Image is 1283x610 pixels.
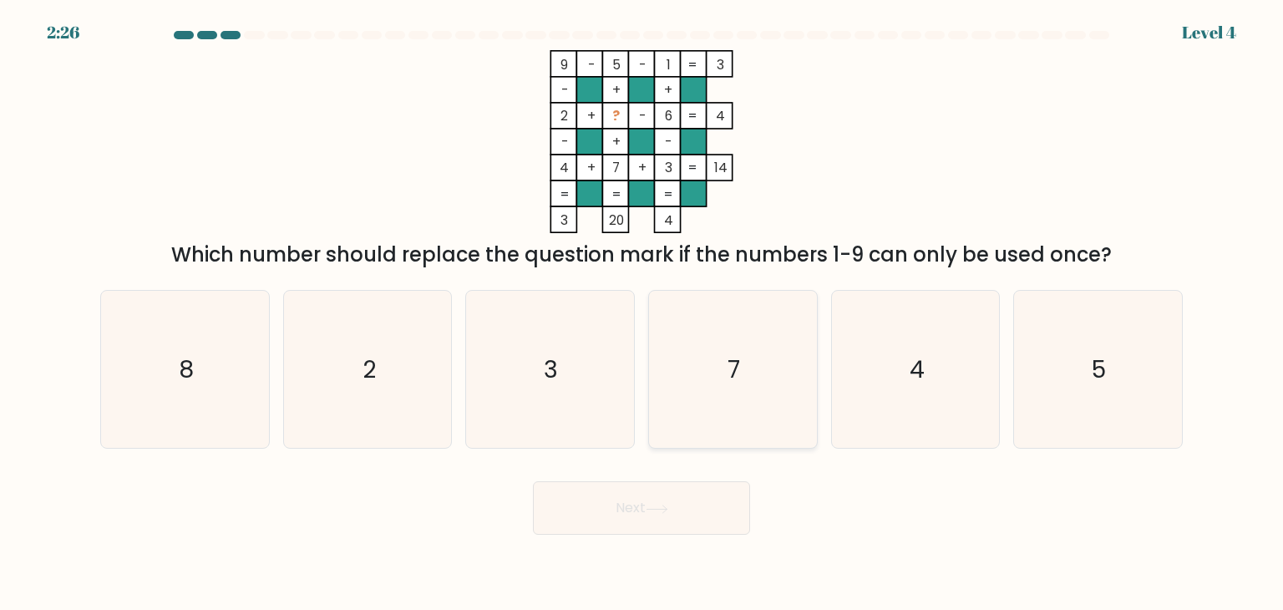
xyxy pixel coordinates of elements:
[545,353,559,386] text: 3
[687,159,697,176] tspan: =
[612,107,620,125] tspan: ?
[110,240,1173,270] div: Which number should replace the question mark if the numbers 1-9 can only be used once?
[561,133,568,150] tspan: -
[363,353,376,386] text: 2
[663,186,673,203] tspan: =
[687,107,697,125] tspan: =
[639,56,646,74] tspan: -
[611,186,621,203] tspan: =
[1182,20,1236,45] div: Level 4
[687,56,697,74] tspan: =
[587,107,596,125] tspan: +
[560,107,568,125] tspan: 2
[664,81,672,99] tspan: +
[665,133,672,150] tspan: -
[609,211,624,229] tspan: 20
[1093,353,1107,386] text: 5
[716,107,725,125] tspan: 4
[587,159,596,176] tspan: +
[665,159,672,176] tspan: 3
[588,56,595,74] tspan: -
[179,353,194,386] text: 8
[560,186,570,203] tspan: =
[612,133,621,150] tspan: +
[665,107,672,125] tspan: 6
[612,56,621,74] tspan: 5
[910,353,925,386] text: 4
[639,107,646,125] tspan: -
[612,81,621,99] tspan: +
[560,211,568,229] tspan: 3
[717,56,724,74] tspan: 3
[638,159,647,176] tspan: +
[561,81,568,99] tspan: -
[560,56,568,74] tspan: 9
[533,481,750,535] button: Next
[47,20,79,45] div: 2:26
[664,211,673,229] tspan: 4
[560,159,569,176] tspan: 4
[612,159,620,176] tspan: 7
[728,353,741,386] text: 7
[667,56,671,74] tspan: 1
[714,159,728,176] tspan: 14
